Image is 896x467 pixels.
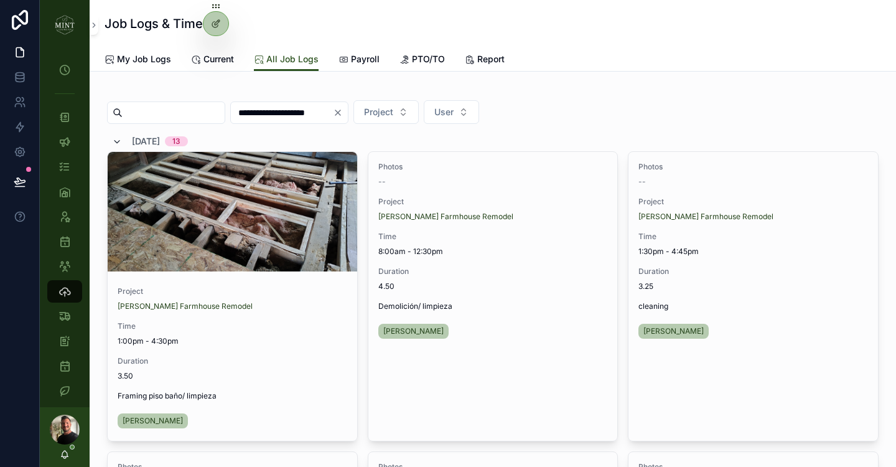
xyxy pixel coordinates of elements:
[364,106,393,118] span: Project
[118,371,347,381] span: 3.50
[399,48,445,73] a: PTO/TO
[638,162,868,172] span: Photos
[351,53,380,65] span: Payroll
[378,197,608,207] span: Project
[424,100,479,124] button: Select Button
[353,100,419,124] button: Select Button
[383,326,444,336] span: [PERSON_NAME]
[172,136,180,146] div: 13
[123,416,183,426] span: [PERSON_NAME]
[378,232,608,242] span: Time
[203,53,234,65] span: Current
[638,212,773,222] a: [PERSON_NAME] Farmhouse Remodel
[55,15,75,35] img: App logo
[378,324,449,339] a: [PERSON_NAME]
[643,326,704,336] span: [PERSON_NAME]
[434,106,454,118] span: User
[378,301,608,311] span: Demolición/ limpieza
[638,301,868,311] span: cleaning
[266,53,319,65] span: All Job Logs
[105,48,171,73] a: My Job Logs
[638,247,868,257] span: 1:30pm - 4:45pm
[638,267,868,276] span: Duration
[118,413,188,428] a: [PERSON_NAME]
[628,151,879,441] a: Photos--Project[PERSON_NAME] Farmhouse RemodelTime1:30pm - 4:45pmDuration3.25cleaning[PERSON_NAME]
[465,48,505,73] a: Report
[105,15,203,32] h1: Job Logs & Time
[368,151,618,441] a: Photos--Project[PERSON_NAME] Farmhouse RemodelTime8:00am - 12:30pmDuration4.50Demolición/ limpiez...
[333,108,348,118] button: Clear
[378,177,386,187] span: --
[378,247,608,257] span: 8:00am - 12:30pm
[118,336,347,346] span: 1:00pm - 4:30pm
[638,177,646,187] span: --
[118,286,347,296] span: Project
[638,281,868,291] span: 3.25
[638,197,868,207] span: Project
[118,321,347,331] span: Time
[477,53,505,65] span: Report
[638,232,868,242] span: Time
[378,162,608,172] span: Photos
[412,53,445,65] span: PTO/TO
[107,151,358,441] a: Project[PERSON_NAME] Farmhouse RemodelTime1:00pm - 4:30pmDuration3.50Framing piso baño/ limpieza[...
[638,324,709,339] a: [PERSON_NAME]
[118,391,347,401] span: Framing piso baño/ limpieza
[132,135,160,148] span: [DATE]
[254,48,319,72] a: All Job Logs
[378,281,608,291] span: 4.50
[118,356,347,366] span: Duration
[338,48,380,73] a: Payroll
[378,267,608,276] span: Duration
[191,48,234,73] a: Current
[378,212,513,222] a: [PERSON_NAME] Farmhouse Remodel
[118,301,253,311] a: [PERSON_NAME] Farmhouse Remodel
[40,50,90,407] div: scrollable content
[117,53,171,65] span: My Job Logs
[108,152,357,271] div: IMG_20250620_154528807_HDR.jpg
